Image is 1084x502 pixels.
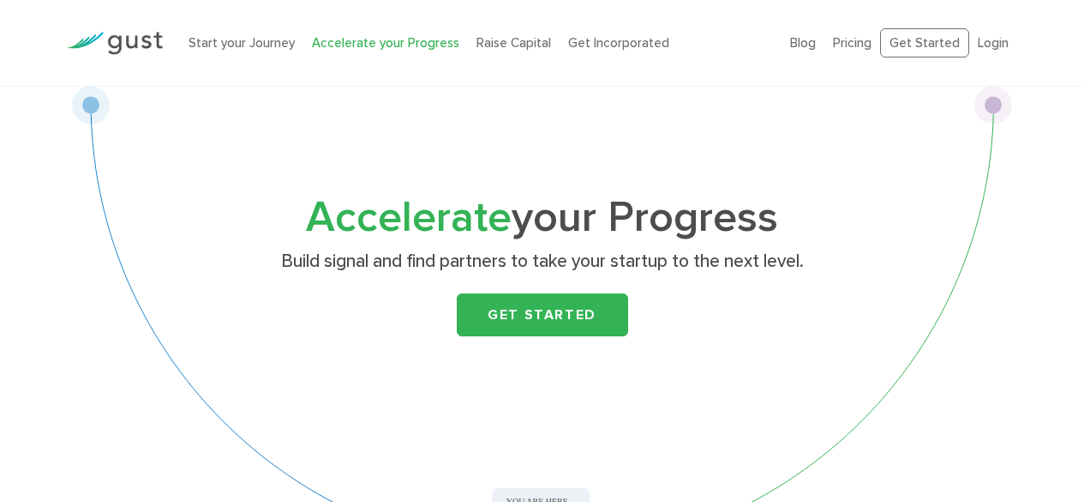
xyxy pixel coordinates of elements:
[204,198,881,238] h1: your Progress
[67,32,163,55] img: Gust Logo
[790,35,816,51] a: Blog
[306,192,512,243] span: Accelerate
[189,35,295,51] a: Start your Journey
[210,250,874,274] p: Build signal and find partners to take your startup to the next level.
[476,35,551,51] a: Raise Capital
[312,35,459,51] a: Accelerate your Progress
[457,293,628,336] a: Get Started
[833,35,871,51] a: Pricing
[568,35,669,51] a: Get Incorporated
[880,28,969,58] a: Get Started
[978,35,1009,51] a: Login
